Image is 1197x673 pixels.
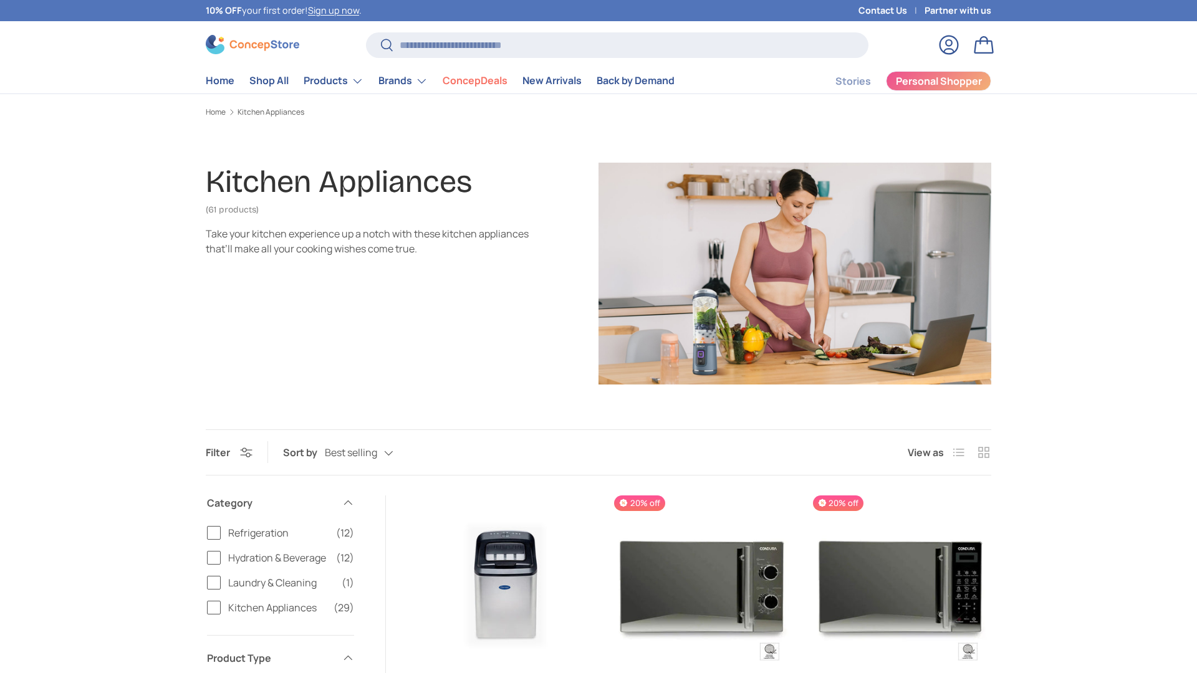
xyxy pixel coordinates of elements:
[308,4,359,16] a: Sign up now
[597,69,675,93] a: Back by Demand
[325,442,418,464] button: Best selling
[206,4,362,17] p: your first order! .
[336,550,354,565] span: (12)
[522,69,582,93] a: New Arrivals
[835,69,871,93] a: Stories
[336,525,354,540] span: (12)
[206,163,472,200] h1: Kitchen Appliances
[207,480,354,525] summary: Category
[598,163,991,384] img: Kitchen Appliances
[238,108,304,116] a: Kitchen Appliances
[858,4,925,17] a: Contact Us
[207,651,334,666] span: Product Type
[443,69,507,93] a: ConcepDeals
[249,69,289,93] a: Shop All
[886,71,991,91] a: Personal Shopper
[325,447,377,459] span: Best selling
[206,446,252,459] button: Filter
[206,107,991,118] nav: Breadcrumbs
[228,525,329,540] span: Refrigeration
[342,575,354,590] span: (1)
[925,4,991,17] a: Partner with us
[283,445,325,460] label: Sort by
[206,204,259,215] span: (61 products)
[206,446,230,459] span: Filter
[378,69,428,93] a: Brands
[805,69,991,93] nav: Secondary
[813,495,863,511] span: 20% off
[206,4,242,16] strong: 10% OFF
[206,35,299,54] img: ConcepStore
[206,108,226,116] a: Home
[371,69,435,93] summary: Brands
[206,226,529,256] div: Take your kitchen experience up a notch with these kitchen appliances that’ll make all your cooki...
[304,69,363,93] a: Products
[228,575,334,590] span: Laundry & Cleaning
[228,600,326,615] span: Kitchen Appliances
[296,69,371,93] summary: Products
[228,550,329,565] span: Hydration & Beverage
[334,600,354,615] span: (29)
[908,445,944,460] span: View as
[896,76,982,86] span: Personal Shopper
[206,69,234,93] a: Home
[614,495,665,511] span: 20% off
[207,495,334,510] span: Category
[206,69,675,93] nav: Primary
